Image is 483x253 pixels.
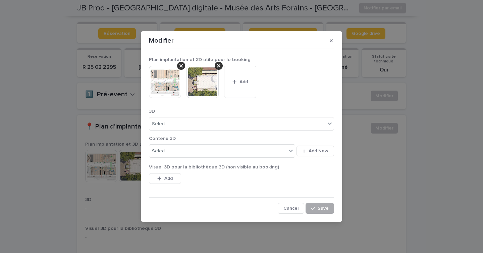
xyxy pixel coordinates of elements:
p: Modifier [149,37,174,45]
span: Contenu 3D [149,136,176,141]
span: 3D [149,109,155,114]
button: Save [306,203,334,214]
span: Add New [309,149,328,153]
button: Add [224,66,256,98]
div: Select... [152,148,169,155]
span: Plan implantation et 3D utile pour le booking [149,57,251,62]
button: Add New [297,146,334,156]
span: Add [239,80,248,84]
button: Add [149,173,181,184]
span: Save [318,206,329,211]
span: Cancel [283,206,299,211]
button: Cancel [278,203,304,214]
div: Select... [152,120,169,128]
span: Visuel 3D pour la bibliothèque 3D (non visible au booking) [149,165,279,169]
span: Add [164,176,173,181]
